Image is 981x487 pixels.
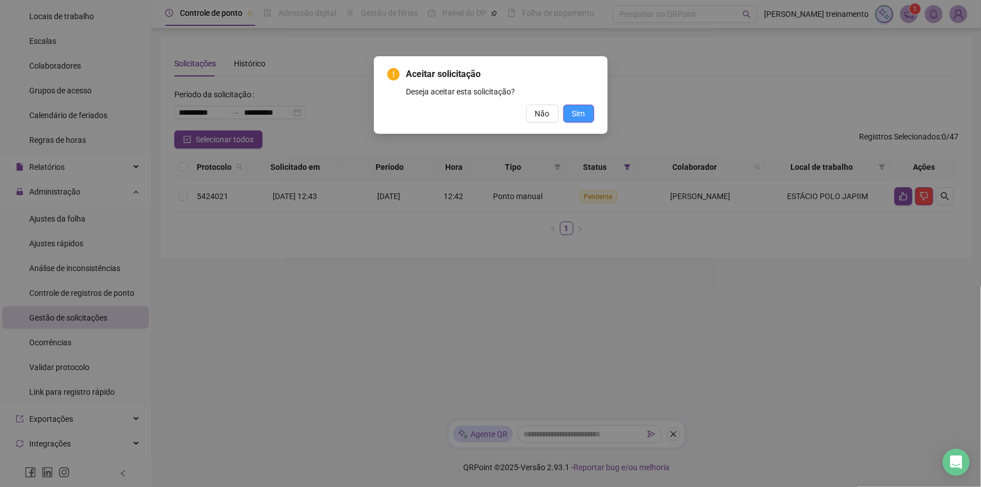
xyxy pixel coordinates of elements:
span: exclamation-circle [387,68,400,80]
span: Aceitar solicitação [406,67,594,81]
span: Não [535,107,550,120]
span: Sim [572,107,585,120]
button: Sim [563,105,594,123]
button: Não [526,105,559,123]
div: Deseja aceitar esta solicitação? [406,85,594,98]
div: Open Intercom Messenger [943,449,970,476]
